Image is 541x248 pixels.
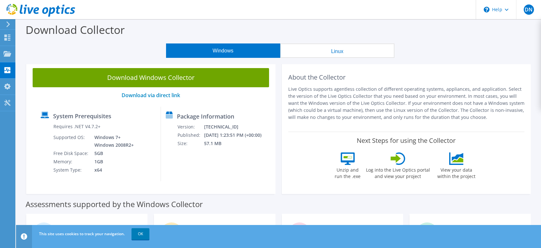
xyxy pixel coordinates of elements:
[90,133,135,149] td: Windows 7+ Windows 2008R2+
[434,165,480,180] label: View your data within the project
[357,137,456,144] label: Next Steps for using the Collector
[204,131,270,139] td: [DATE] 1:23:51 PM (+00:00)
[484,7,489,12] svg: \n
[26,201,203,207] label: Assessments supported by the Windows Collector
[26,22,125,37] label: Download Collector
[204,123,270,131] td: [TECHNICAL_ID]
[288,86,525,121] p: Live Optics supports agentless collection of different operating systems, appliances, and applica...
[90,158,135,166] td: 1GB
[53,113,111,119] label: System Prerequisites
[90,166,135,174] td: x64
[53,149,90,158] td: Free Disk Space:
[131,228,149,240] a: OK
[177,113,234,120] label: Package Information
[204,139,270,148] td: 57.1 MB
[39,231,125,236] span: This site uses cookies to track your navigation.
[53,158,90,166] td: Memory:
[90,149,135,158] td: 5GB
[366,165,430,180] label: Log into the Live Optics portal and view your project
[53,133,90,149] td: Supported OS:
[280,43,394,58] button: Linux
[166,43,280,58] button: Windows
[33,68,269,87] a: Download Windows Collector
[122,92,180,99] a: Download via direct link
[53,166,90,174] td: System Type:
[333,165,362,180] label: Unzip and run the .exe
[177,131,204,139] td: Published:
[53,123,100,130] label: Requires .NET V4.7.2+
[177,139,204,148] td: Size:
[288,74,525,81] h2: About the Collector
[524,4,534,15] span: DN
[177,123,204,131] td: Version:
